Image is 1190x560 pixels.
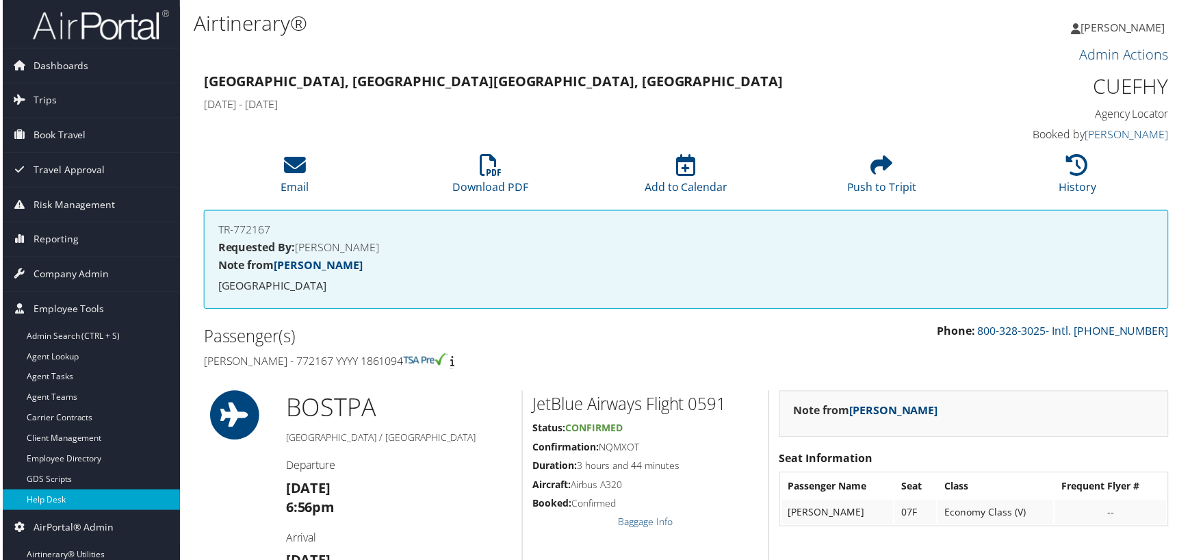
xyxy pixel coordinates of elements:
[272,259,361,274] a: [PERSON_NAME]
[284,433,511,446] h5: [GEOGRAPHIC_DATA] / [GEOGRAPHIC_DATA]
[284,481,329,499] strong: [DATE]
[979,324,1171,340] a: 800-328-3025- Intl. [PHONE_NUMBER]
[1073,7,1181,48] a: [PERSON_NAME]
[31,513,112,547] span: AirPortal® Admin
[284,500,333,518] strong: 6:56pm
[452,162,528,195] a: Download PDF
[216,225,1156,236] h4: TR-772167
[532,423,565,436] strong: Status:
[1061,162,1098,195] a: History
[202,97,924,112] h4: [DATE] - [DATE]
[31,258,107,292] span: Company Admin
[279,162,307,195] a: Email
[938,324,976,340] strong: Phone:
[31,84,54,118] span: Trips
[284,459,511,474] h4: Departure
[202,355,676,370] h4: [PERSON_NAME] - 772167 YYYY 1861094
[939,476,1055,500] th: Class
[782,502,895,526] td: [PERSON_NAME]
[202,326,676,349] h2: Passenger(s)
[645,162,728,195] a: Add to Calendar
[402,355,447,367] img: tsa-precheck.png
[216,279,1156,296] p: [GEOGRAPHIC_DATA]
[284,392,511,427] h1: BOS TPA
[532,442,599,455] strong: Confirmation:
[944,73,1172,101] h1: CUEFHY
[782,476,895,500] th: Passenger Name
[532,498,759,512] h5: Confirmed
[780,453,874,468] strong: Seat Information
[192,9,851,38] h1: Airtinerary®
[532,498,571,511] strong: Booked:
[1063,508,1162,520] div: --
[31,49,86,83] span: Dashboards
[618,518,673,531] a: Baggage Info
[1081,45,1171,64] a: Admin Actions
[31,293,102,327] span: Employee Tools
[1083,20,1167,35] span: [PERSON_NAME]
[1087,127,1171,142] a: [PERSON_NAME]
[532,480,759,494] h5: Airbus A320
[532,442,759,456] h5: NQMXOT
[31,223,76,257] span: Reporting
[532,461,577,474] strong: Duration:
[944,107,1172,122] h4: Agency Locator
[944,127,1172,142] h4: Booked by
[31,153,103,188] span: Travel Approval
[31,118,83,153] span: Book Travel
[532,461,759,474] h5: 3 hours and 44 minutes
[794,405,940,420] strong: Note from
[939,502,1055,526] td: Economy Class (V)
[851,405,940,420] a: [PERSON_NAME]
[532,394,759,418] h2: JetBlue Airways Flight 0591
[532,480,571,493] strong: Aircraft:
[896,476,937,500] th: Seat
[848,162,918,195] a: Push to Tripit
[216,243,1156,254] h4: [PERSON_NAME]
[565,423,623,436] span: Confirmed
[216,259,361,274] strong: Note from
[30,9,167,41] img: airportal-logo.png
[31,188,113,222] span: Risk Management
[216,241,294,256] strong: Requested By:
[202,73,784,91] strong: [GEOGRAPHIC_DATA], [GEOGRAPHIC_DATA] [GEOGRAPHIC_DATA], [GEOGRAPHIC_DATA]
[1057,476,1169,500] th: Frequent Flyer #
[284,533,511,548] h4: Arrival
[896,502,937,526] td: 07F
